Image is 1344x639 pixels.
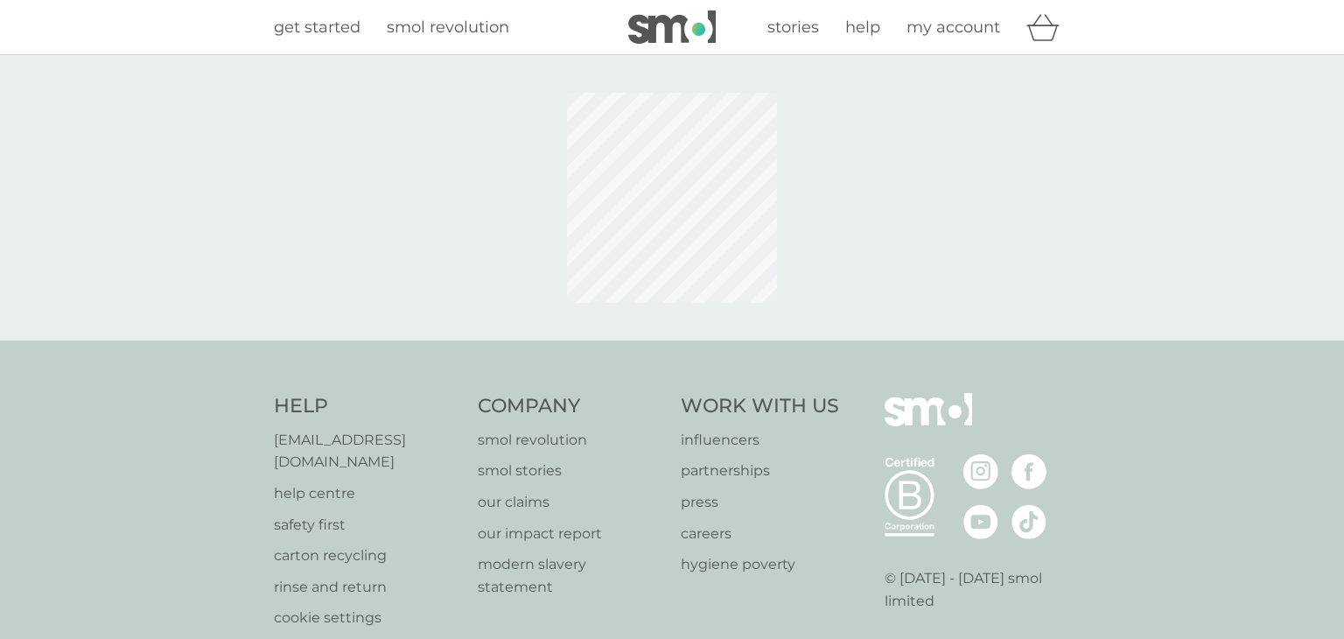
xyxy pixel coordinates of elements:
[681,523,839,545] a: careers
[845,15,880,40] a: help
[478,491,664,514] a: our claims
[274,429,460,474] a: [EMAIL_ADDRESS][DOMAIN_NAME]
[681,553,839,576] a: hygiene poverty
[681,393,839,420] h4: Work With Us
[478,553,664,598] a: modern slavery statement
[478,523,664,545] a: our impact report
[845,18,880,37] span: help
[274,15,360,40] a: get started
[681,429,839,452] a: influencers
[1026,10,1070,45] div: basket
[767,18,819,37] span: stories
[274,607,460,629] a: cookie settings
[906,15,1000,40] a: my account
[274,576,460,599] a: rinse and return
[274,18,360,37] span: get started
[681,491,839,514] a: press
[681,460,839,482] a: partnerships
[1011,454,1046,489] img: visit the smol Facebook page
[963,504,998,539] img: visit the smol Youtube page
[478,393,664,420] h4: Company
[885,567,1071,612] p: © [DATE] - [DATE] smol limited
[478,429,664,452] a: smol revolution
[274,393,460,420] h4: Help
[274,514,460,537] a: safety first
[628,11,716,44] img: smol
[274,482,460,505] a: help centre
[906,18,1000,37] span: my account
[963,454,998,489] img: visit the smol Instagram page
[387,15,509,40] a: smol revolution
[1011,504,1046,539] img: visit the smol Tiktok page
[387,18,509,37] span: smol revolution
[767,15,819,40] a: stories
[478,460,664,482] a: smol stories
[885,393,972,453] img: smol
[274,544,460,567] a: carton recycling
